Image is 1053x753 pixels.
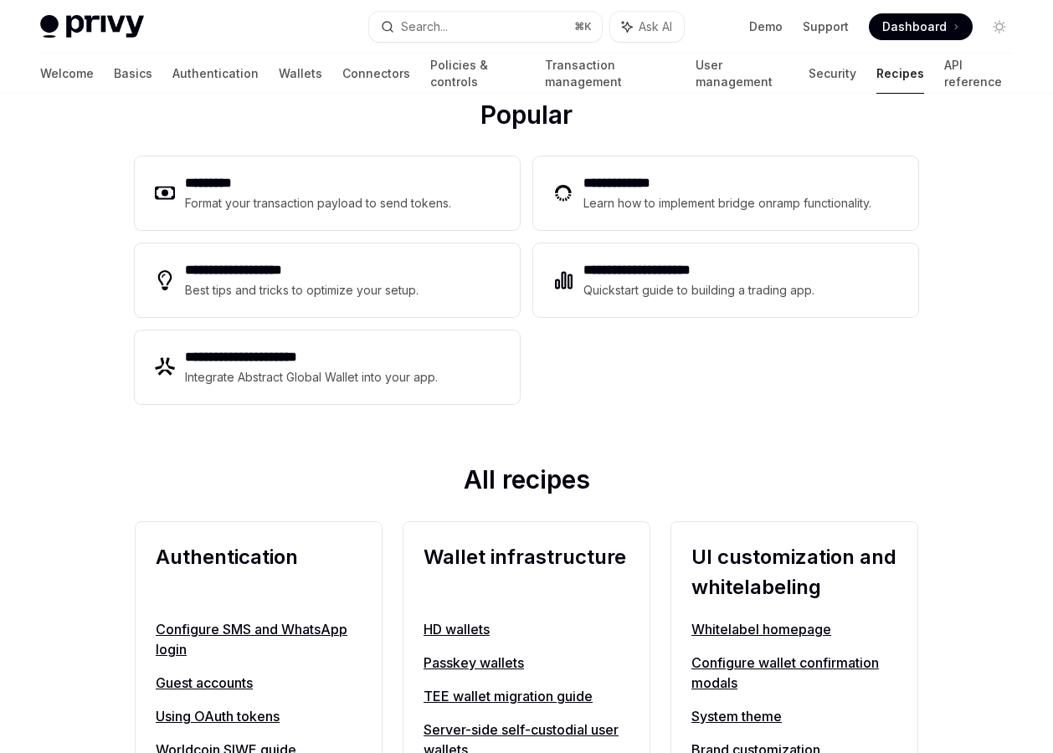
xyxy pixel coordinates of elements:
a: Policies & controls [430,54,525,94]
span: Dashboard [882,18,947,35]
span: ⌘ K [574,20,592,33]
a: API reference [944,54,1013,94]
a: User management [696,54,788,94]
a: System theme [691,706,897,726]
h2: Authentication [156,542,362,602]
a: Basics [114,54,152,94]
a: Authentication [172,54,259,94]
img: light logo [40,15,144,38]
h2: Wallet infrastructure [424,542,629,602]
div: Learn how to implement bridge onramp functionality. [583,193,876,213]
a: Configure wallet confirmation modals [691,653,897,693]
h2: UI customization and whitelabeling [691,542,897,602]
a: Transaction management [545,54,675,94]
a: Configure SMS and WhatsApp login [156,619,362,659]
a: Guest accounts [156,673,362,693]
a: Security [809,54,856,94]
button: Ask AI [610,12,684,42]
div: Quickstart guide to building a trading app. [583,280,815,300]
a: Connectors [342,54,410,94]
a: Whitelabel homepage [691,619,897,639]
a: **** ****Format your transaction payload to send tokens. [135,156,520,230]
div: Search... [401,17,448,37]
a: Welcome [40,54,94,94]
a: Using OAuth tokens [156,706,362,726]
a: Support [803,18,849,35]
h2: Popular [135,100,918,136]
a: TEE wallet migration guide [424,686,629,706]
div: Best tips and tricks to optimize your setup. [185,280,421,300]
div: Format your transaction payload to send tokens. [185,193,452,213]
button: Search...⌘K [369,12,603,42]
span: Ask AI [639,18,672,35]
a: **** **** ***Learn how to implement bridge onramp functionality. [533,156,918,230]
a: Dashboard [869,13,973,40]
button: Toggle dark mode [986,13,1013,40]
h2: All recipes [135,464,918,501]
div: Integrate Abstract Global Wallet into your app. [185,367,439,387]
a: Recipes [876,54,924,94]
a: Wallets [279,54,322,94]
a: Demo [749,18,783,35]
a: Passkey wallets [424,653,629,673]
a: HD wallets [424,619,629,639]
